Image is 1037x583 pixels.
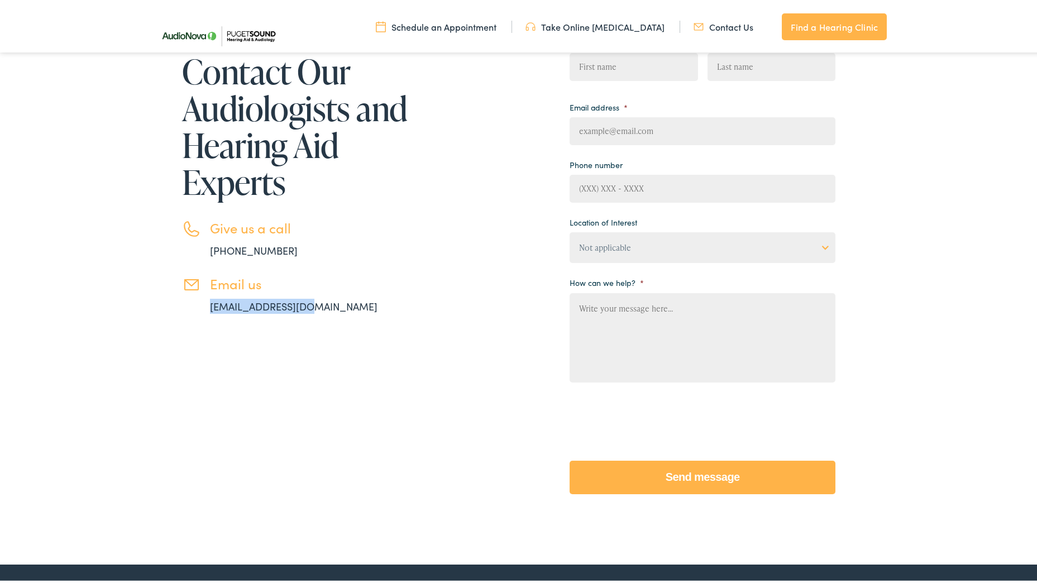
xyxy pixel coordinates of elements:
input: example@email.com [570,115,835,143]
a: [EMAIL_ADDRESS][DOMAIN_NAME] [210,297,377,311]
img: utility icon [694,18,704,31]
input: First name [570,51,697,79]
input: Send message [570,458,835,492]
img: utility icon [525,18,536,31]
a: Find a Hearing Clinic [782,11,887,38]
input: (XXX) XXX - XXXX [570,173,835,200]
a: [PHONE_NUMBER] [210,241,298,255]
a: Contact Us [694,18,753,31]
h3: Email us [210,274,411,290]
img: utility icon [376,18,386,31]
label: Email address [570,100,628,110]
label: Location of Interest [570,215,637,225]
h3: Give us a call [210,218,411,234]
a: Schedule an Appointment [376,18,496,31]
a: Take Online [MEDICAL_DATA] [525,18,665,31]
iframe: reCAPTCHA [570,395,739,438]
input: Last name [708,51,835,79]
label: Phone number [570,157,623,168]
h1: Contact Our Audiologists and Hearing Aid Experts [182,51,411,198]
label: How can we help? [570,275,644,285]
